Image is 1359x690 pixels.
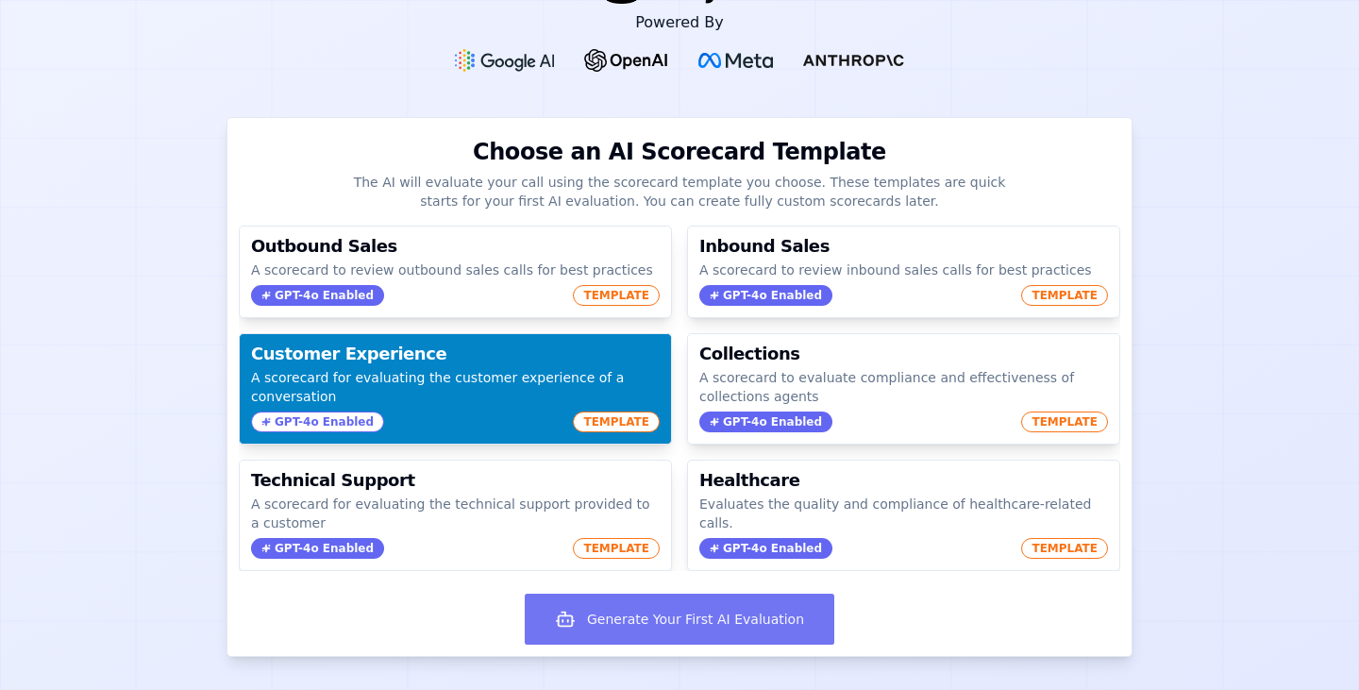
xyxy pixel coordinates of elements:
p: A scorecard to review inbound sales calls for best practices [699,261,1108,279]
span: TEMPLATE [1021,285,1108,306]
span: TEMPLATE [573,412,660,432]
p: A scorecard to evaluate compliance and effectiveness of collections agents [699,368,1108,406]
h3: Collections [699,345,1108,362]
img: Google gemini Logo [455,49,555,72]
p: A scorecard to review outbound sales calls for best practices [251,261,660,279]
p: A scorecard for evaluating the customer experience of a conversation [251,368,660,406]
h1: Choose an AI Scorecard Template [473,137,886,167]
h3: Technical Support [251,472,660,489]
span: GPT-4o Enabled [251,412,384,432]
p: The AI will evaluate your call using the scorecard template you choose. These templates are quick... [349,173,1011,210]
h3: Healthcare [699,472,1108,489]
h3: Customer Experience [251,345,660,362]
h3: Inbound Sales [699,238,1108,255]
h3: Outbound Sales [251,238,660,255]
span: GPT-4o Enabled [251,538,384,559]
span: GPT-4o Enabled [699,412,832,432]
span: TEMPLATE [573,538,660,559]
span: GPT-4o Enabled [699,538,832,559]
button: Generate Your First AI Evaluation [525,594,834,645]
p: Evaluates the quality and compliance of healthcare-related calls. [699,495,1108,532]
p: A scorecard for evaluating the technical support provided to a customer [251,495,660,532]
p: Powered By [635,11,724,34]
span: TEMPLATE [573,285,660,306]
span: TEMPLATE [1021,412,1108,432]
img: OpenAI Logo [584,49,668,72]
span: GPT-4o Enabled [699,285,832,306]
span: TEMPLATE [1021,538,1108,559]
span: GPT-4o Enabled [251,285,384,306]
img: Meta Logo [698,53,773,68]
